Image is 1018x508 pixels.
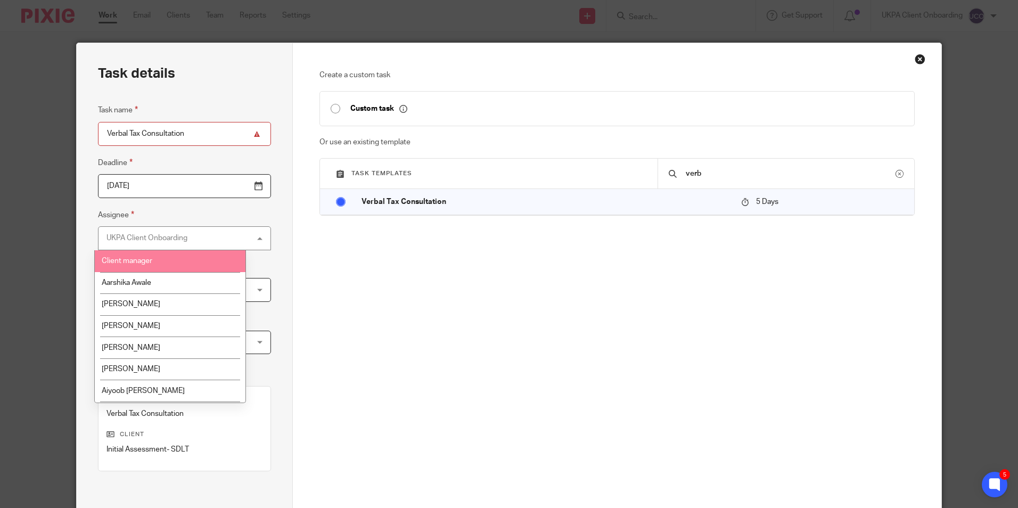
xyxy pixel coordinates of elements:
input: Search... [685,168,896,179]
p: Client [106,430,262,439]
div: UKPA Client Onboarding [106,234,187,242]
span: Task templates [351,170,412,176]
span: [PERSON_NAME] [102,322,160,330]
span: [PERSON_NAME] [102,300,160,308]
label: Assignee [98,209,134,221]
span: Aarshika Awale [102,279,151,286]
span: Aiyoob [PERSON_NAME] [102,387,185,395]
p: Custom task [350,104,407,113]
p: Verbal Tax Consultation [362,196,730,207]
p: Or use an existing template [319,137,914,148]
span: Client manager [102,257,152,265]
span: 5 Days [756,198,778,206]
input: Pick a date [98,174,271,198]
span: [PERSON_NAME] [102,365,160,373]
input: Task name [98,122,271,146]
div: 5 [999,469,1010,480]
span: [PERSON_NAME] [102,344,160,351]
p: Create a custom task [319,70,914,80]
div: Close this dialog window [915,54,925,64]
p: Initial Assessment- SDLT [106,444,262,455]
label: Task name [98,104,138,116]
label: Deadline [98,157,133,169]
p: Verbal Tax Consultation [106,408,262,419]
h2: Task details [98,64,175,83]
